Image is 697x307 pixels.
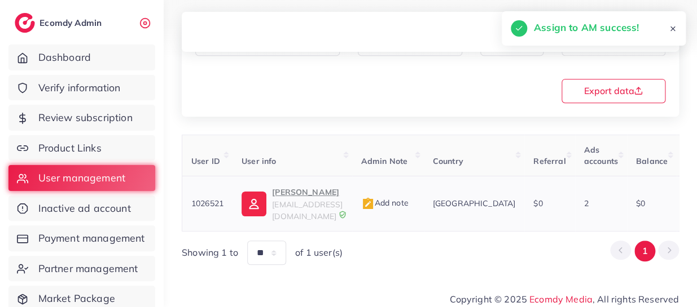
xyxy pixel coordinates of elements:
[634,241,655,261] button: Go to page 1
[191,198,223,208] span: 1026521
[8,135,155,161] a: Product Links
[272,185,343,199] p: [PERSON_NAME]
[15,13,35,33] img: logo
[584,145,618,166] span: Ads accounts
[636,198,645,208] span: $0
[361,156,408,166] span: Admin Note
[361,198,409,208] span: Add note
[636,156,668,166] span: Balance
[191,156,220,166] span: User ID
[433,198,516,208] span: [GEOGRAPHIC_DATA]
[38,110,133,125] span: Review subscription
[295,246,343,259] span: of 1 user(s)
[38,50,91,65] span: Dashboard
[38,171,125,185] span: User management
[8,75,155,101] a: Verify information
[533,156,566,166] span: Referral
[40,17,104,28] h2: Ecomdy Admin
[38,231,145,246] span: Payment management
[8,165,155,191] a: User management
[533,198,542,208] span: $0
[584,86,643,95] span: Export data
[242,192,266,216] img: ic-user-info.36bf1079.svg
[339,211,347,219] img: 9CAL8B2pu8EFxCJHYAAAAldEVYdGRhdGU6Y3JlYXRlADIwMjItMTItMDlUMDQ6NTg6MzkrMDA6MDBXSlgLAAAAJXRFWHRkYXR...
[8,256,155,282] a: Partner management
[584,198,589,208] span: 2
[8,225,155,251] a: Payment management
[562,79,665,103] button: Export data
[361,197,375,211] img: admin_note.cdd0b510.svg
[38,141,102,155] span: Product Links
[593,292,679,306] span: , All rights Reserved
[242,156,276,166] span: User info
[38,201,131,216] span: Inactive ad account
[15,13,104,33] a: logoEcomdy Admin
[8,195,155,221] a: Inactive ad account
[182,246,238,259] span: Showing 1 to
[529,293,593,305] a: Ecomdy Media
[8,45,155,70] a: Dashboard
[8,105,155,131] a: Review subscription
[242,185,343,222] a: [PERSON_NAME][EMAIL_ADDRESS][DOMAIN_NAME]
[534,20,639,35] h5: Assign to AM success!
[450,292,679,306] span: Copyright © 2025
[38,81,121,95] span: Verify information
[38,261,138,276] span: Partner management
[38,291,115,306] span: Market Package
[433,156,463,166] span: Country
[272,199,343,221] span: [EMAIL_ADDRESS][DOMAIN_NAME]
[610,241,679,261] ul: Pagination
